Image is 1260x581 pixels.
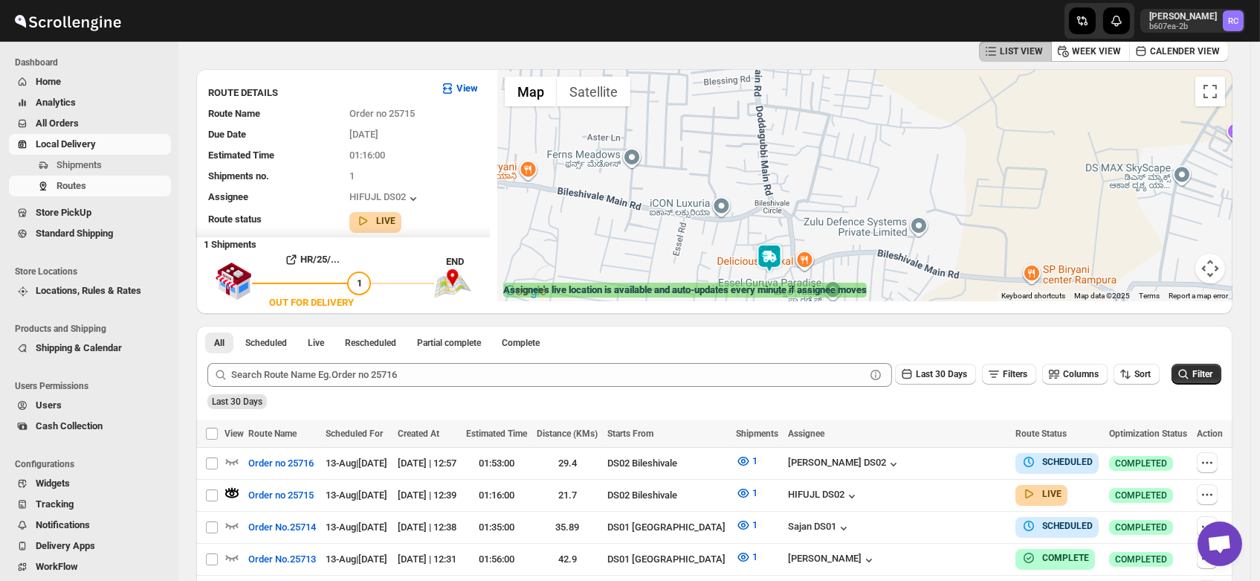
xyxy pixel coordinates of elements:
[36,207,91,218] span: Store PickUp
[326,553,388,565] span: 13-Aug | [DATE]
[727,545,766,569] button: 1
[982,364,1036,385] button: Filters
[1192,369,1212,379] span: Filter
[1150,45,1220,57] span: CALENDER VIEW
[501,282,550,301] img: Google
[355,214,395,228] button: LIVE
[12,2,123,39] img: ScrollEngine
[1021,455,1093,469] button: SCHEDULED
[224,428,244,439] span: View
[607,520,727,535] div: DS01 [GEOGRAPHIC_DATA]
[1063,369,1099,379] span: Columns
[1149,10,1217,22] p: [PERSON_NAME]
[248,552,316,567] span: Order No.25713
[398,520,457,535] div: [DATE] | 12:38
[537,488,598,503] div: 21.7
[326,428,384,439] span: Scheduled For
[376,216,395,226] b: LIVE
[727,481,766,505] button: 1
[1115,489,1167,501] span: COMPLETED
[1042,364,1108,385] button: Columns
[9,416,171,437] button: Cash Collection
[245,337,287,349] span: Scheduled
[979,41,1052,62] button: LIST VIEW
[349,129,378,140] span: [DATE]
[446,254,490,269] div: END
[208,214,262,225] span: Route status
[9,556,171,577] button: WorkFlow
[9,536,171,556] button: Delivery Apps
[9,280,171,301] button: Locations, Rules & Rates
[398,456,457,471] div: [DATE] | 12:57
[752,487,757,498] span: 1
[15,57,171,68] span: Dashboard
[1172,364,1221,385] button: Filter
[727,513,766,537] button: 1
[502,337,540,349] span: Complete
[1197,428,1223,439] span: Action
[252,248,371,272] button: HR/25/...
[1003,369,1027,379] span: Filters
[36,519,90,530] span: Notifications
[1129,41,1229,62] button: CALENDER VIEW
[326,489,388,501] span: 13-Aug | [DATE]
[788,521,851,536] button: Sajan DS01
[895,364,976,385] button: Last 30 Days
[357,277,362,289] span: 1
[417,337,481,349] span: Partial complete
[349,108,415,119] span: Order no 25715
[349,150,385,161] span: 01:16:00
[788,489,859,504] div: HIFUJL DS02
[466,488,528,503] div: 01:16:00
[1115,553,1167,565] span: COMPLETED
[248,488,314,503] span: Order no 25715
[1115,521,1167,533] span: COMPLETED
[15,323,171,335] span: Products and Shipping
[9,338,171,359] button: Shipping & Calendar
[503,283,867,298] label: Assignee's live location is available and auto-updates every minute if assignee moves
[466,456,528,471] div: 01:53:00
[1134,369,1151,379] span: Sort
[196,231,256,250] b: 1 Shipments
[36,285,141,296] span: Locations, Rules & Rates
[1109,428,1187,439] span: Optimization Status
[239,516,325,539] button: Order No.25714
[208,150,274,161] span: Estimated Time
[537,552,598,567] div: 42.9
[1042,457,1093,467] b: SCHEDULED
[456,83,478,94] b: View
[1195,254,1225,283] button: Map camera controls
[537,428,598,439] span: Distance (KMs)
[788,457,901,472] button: [PERSON_NAME] DS02
[269,295,354,310] div: OUT FOR DELIVERY
[36,342,122,353] span: Shipping & Calendar
[398,488,457,503] div: [DATE] | 12:39
[239,484,323,507] button: Order no 25715
[431,77,487,100] button: View
[1149,22,1217,31] p: b607ea-2b
[607,428,653,439] span: Starts From
[398,552,457,567] div: [DATE] | 12:31
[434,269,471,298] img: trip_end.png
[239,452,323,475] button: Order no 25716
[505,77,557,106] button: Show street map
[752,455,757,466] span: 1
[9,473,171,494] button: Widgets
[501,282,550,301] a: Open this area in Google Maps (opens a new window)
[326,521,388,533] span: 13-Aug | [DATE]
[1114,364,1160,385] button: Sort
[916,369,967,379] span: Last 30 Days
[308,337,324,349] span: Live
[36,97,76,108] span: Analytics
[607,488,727,503] div: DS02 Bileshivale
[1001,291,1065,301] button: Keyboard shortcuts
[1228,16,1238,26] text: RC
[36,420,103,431] span: Cash Collection
[208,86,428,100] h3: ROUTE DETAILS
[9,395,171,416] button: Users
[36,561,78,572] span: WorkFlow
[208,191,248,202] span: Assignee
[9,494,171,515] button: Tracking
[607,552,727,567] div: DS01 [GEOGRAPHIC_DATA]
